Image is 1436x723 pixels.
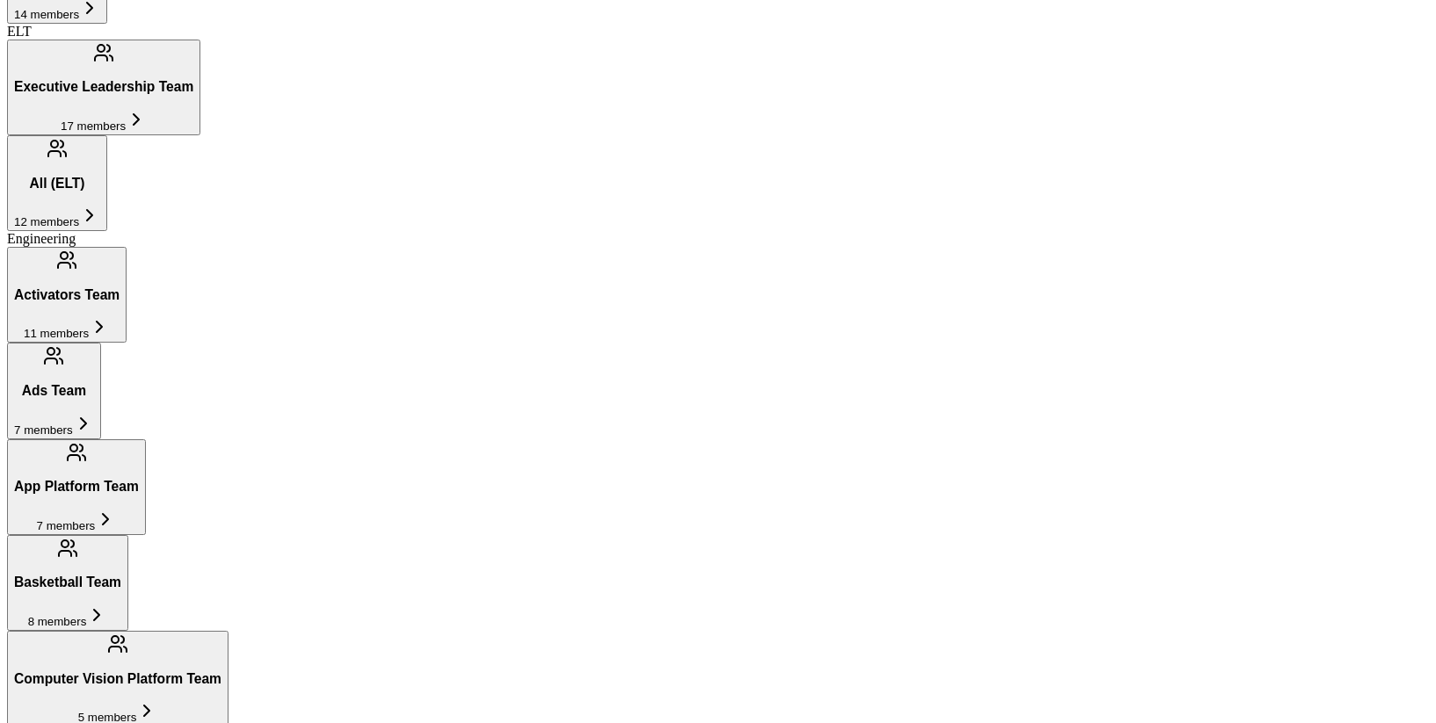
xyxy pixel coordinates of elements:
[7,135,107,231] button: All (ELT)12 members
[14,383,94,399] h3: Ads Team
[7,24,32,39] span: ELT
[37,519,96,532] span: 7 members
[61,119,126,133] span: 17 members
[14,479,139,495] h3: App Platform Team
[28,615,87,628] span: 8 members
[24,327,89,340] span: 11 members
[14,423,73,437] span: 7 members
[14,215,79,228] span: 12 members
[7,231,76,246] span: Engineering
[7,247,127,343] button: Activators Team11 members
[7,40,200,135] button: Executive Leadership Team17 members
[14,79,193,95] h3: Executive Leadership Team
[14,176,100,192] h3: All (ELT)
[14,287,120,303] h3: Activators Team
[14,671,221,687] h3: Computer Vision Platform Team
[7,343,101,438] button: Ads Team7 members
[7,439,146,535] button: App Platform Team7 members
[14,8,79,21] span: 14 members
[7,535,128,631] button: Basketball Team8 members
[14,575,121,590] h3: Basketball Team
